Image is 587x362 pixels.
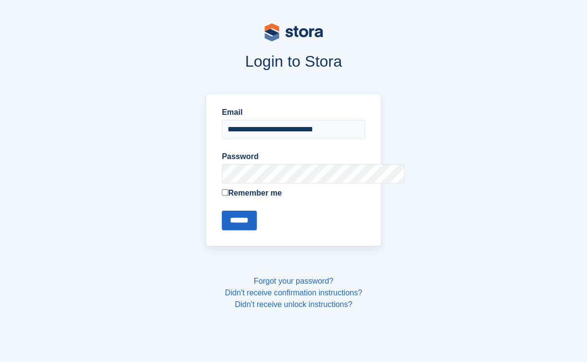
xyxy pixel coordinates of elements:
[225,289,362,297] a: Didn't receive confirmation instructions?
[222,107,365,118] label: Email
[222,189,228,196] input: Remember me
[222,151,365,163] label: Password
[235,300,352,308] a: Didn't receive unlock instructions?
[254,277,334,285] a: Forgot your password?
[265,23,323,41] img: stora-logo-53a41332b3708ae10de48c4981b4e9114cc0af31d8433b30ea865607fb682f29.svg
[75,53,513,70] h1: Login to Stora
[222,187,365,199] label: Remember me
